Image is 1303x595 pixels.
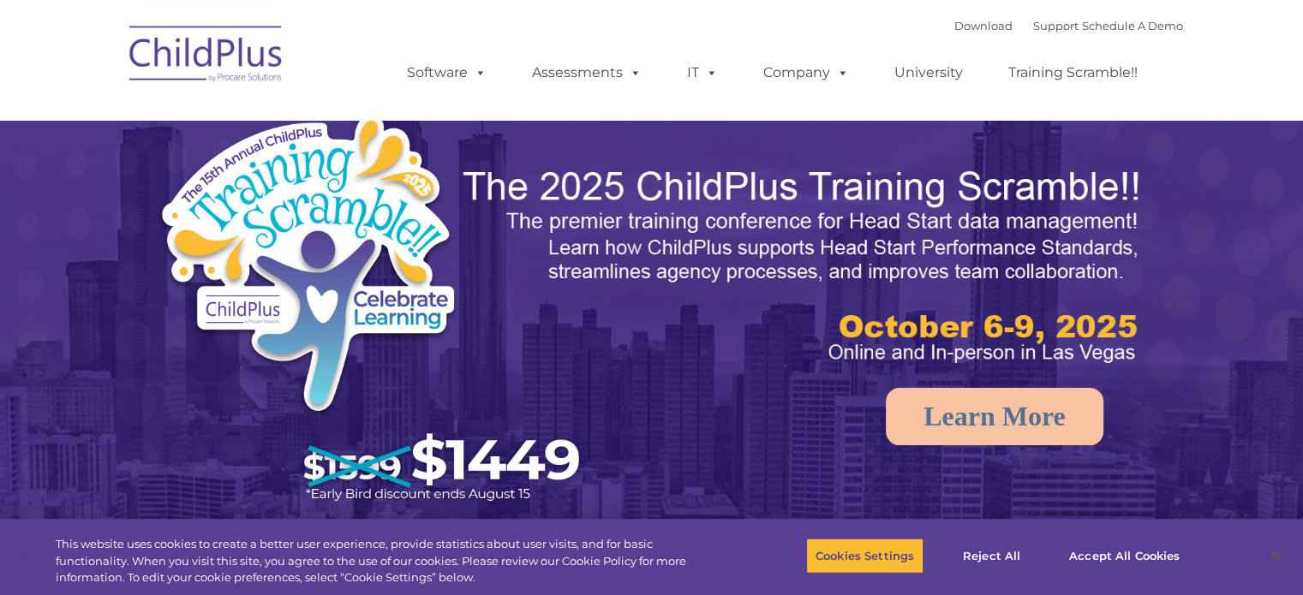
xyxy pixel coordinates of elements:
button: Reject All [938,538,1045,574]
a: Company [746,56,866,90]
a: Training Scramble!! [991,56,1155,90]
button: Accept All Cookies [1060,538,1189,574]
a: Software [390,56,504,90]
span: Phone number [238,183,311,196]
a: Assessments [515,56,659,90]
img: ChildPlus by Procare Solutions [121,14,292,99]
a: IT [670,56,735,90]
a: Download [954,19,1013,33]
button: Close [1257,537,1294,574]
a: University [877,56,980,90]
a: Schedule A Demo [1082,19,1183,33]
a: Learn More [886,388,1103,445]
div: This website uses cookies to create a better user experience, provide statistics about user visit... [56,536,717,586]
span: Last name [238,113,290,126]
font: | [954,19,1183,33]
button: Cookies Settings [806,538,923,574]
a: Support [1033,19,1079,33]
